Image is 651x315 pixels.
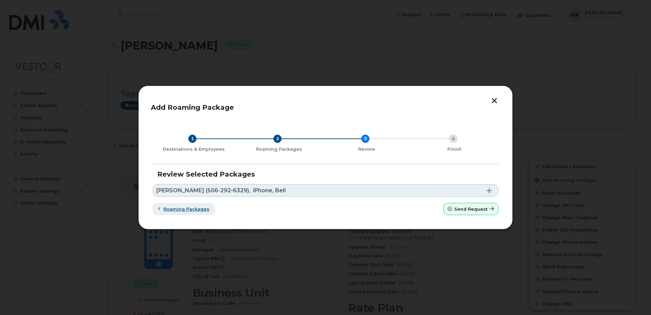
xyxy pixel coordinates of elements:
[188,135,196,143] div: 1
[413,147,496,152] div: Finish
[273,135,282,143] div: 2
[156,188,250,193] span: [PERSON_NAME] (506-292-6329),
[153,184,498,197] a: [PERSON_NAME] (506-292-6329),iPhone, Bell
[155,147,232,152] div: Destinations & Employees
[238,147,320,152] div: Roaming Packages
[157,170,494,178] h3: Review Selected Packages
[151,103,234,111] span: Add Roaming Package
[449,135,457,143] div: 4
[253,188,286,193] span: iPhone, Bell
[163,206,209,212] span: Roaming packages
[153,203,215,215] button: Roaming packages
